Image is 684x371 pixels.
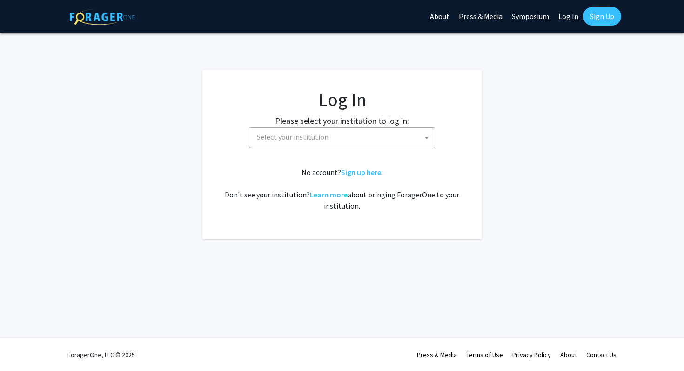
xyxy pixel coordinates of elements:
[512,351,551,359] a: Privacy Policy
[67,338,135,371] div: ForagerOne, LLC © 2025
[221,167,463,211] div: No account? . Don't see your institution? about bringing ForagerOne to your institution.
[275,115,409,127] label: Please select your institution to log in:
[341,168,381,177] a: Sign up here
[466,351,503,359] a: Terms of Use
[253,128,435,147] span: Select your institution
[310,190,348,199] a: Learn more about bringing ForagerOne to your institution
[586,351,617,359] a: Contact Us
[221,88,463,111] h1: Log In
[583,7,621,26] a: Sign Up
[560,351,577,359] a: About
[257,132,329,142] span: Select your institution
[70,9,135,25] img: ForagerOne Logo
[249,127,435,148] span: Select your institution
[417,351,457,359] a: Press & Media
